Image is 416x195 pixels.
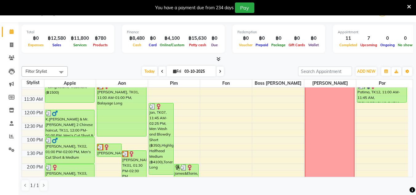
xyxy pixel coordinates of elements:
[254,35,270,42] div: ฿0
[158,43,186,47] span: Online/Custom
[26,164,44,170] div: 2:00 PM
[148,79,200,87] span: Pim
[30,182,39,189] span: 1 / 1
[307,43,320,47] span: Wallet
[23,96,44,103] div: 11:30 AM
[237,30,320,35] div: Redemption
[379,35,396,42] div: 0
[158,35,186,42] div: ฿4,100
[26,137,44,143] div: 1:00 PM
[304,79,356,87] span: [PERSON_NAME]
[45,35,68,42] div: ฿12,580
[183,67,213,76] input: 2025-10-03
[174,164,198,190] div: James&Elanie, TK03, 02:00 PM-03:00 PM, [DEMOGRAPHIC_DATA] Haircut, wash, and Blowdry - Short to M...
[210,43,219,47] span: Due
[379,43,396,47] span: Ongoing
[45,110,95,136] div: K.[PERSON_NAME] & Mr.[PERSON_NAME] 2 Chinese haircut, TK11, 12:00 PM-01:00 PM, Men's Cut Short & ...
[359,43,379,47] span: Upcoming
[287,35,307,42] div: ฿0
[91,35,109,42] div: ฿780
[26,30,109,35] div: Total
[131,43,143,47] span: Cash
[96,79,148,87] span: Aon
[307,35,320,42] div: ฿0
[270,35,287,42] div: ฿0
[172,69,183,74] span: Fri
[22,79,44,86] div: Stylist
[23,123,44,130] div: 12:30 PM
[338,43,359,47] span: Completed
[26,35,45,42] div: ฿0
[45,164,95,190] div: [PERSON_NAME], TK03, 02:00 PM-03:00 PM, Men's Cut Short & Medium
[97,144,121,156] div: [PERSON_NAME], TK01, 01:15 PM-01:45 PM, Toner Long
[188,43,208,47] span: Petty cash
[396,35,414,42] div: 0
[356,79,408,87] span: Por
[68,35,91,42] div: ฿11,800
[254,43,270,47] span: Prepaid
[252,79,304,87] span: Boss [PERSON_NAME]
[51,43,63,47] span: Sales
[155,5,234,11] div: You have a payment due from 234 days
[127,30,220,35] div: Finance
[396,43,414,47] span: No show
[186,35,209,42] div: ฿15,630
[26,69,47,74] span: Filter Stylist
[359,35,379,42] div: 7
[26,150,44,157] div: 1:30 PM
[91,43,109,47] span: Products
[235,2,254,13] button: Pay
[142,67,157,76] span: Today
[356,67,377,76] button: ADD NEW
[122,151,146,177] div: [PERSON_NAME], TK01, 01:30 PM-02:30 PM, [DEMOGRAPHIC_DATA] Haircut, wash, and Blowdry - Long
[357,69,375,74] span: ADD NEW
[237,43,254,47] span: Voucher
[127,35,147,42] div: ฿8,480
[237,35,254,42] div: ฿0
[338,30,414,35] div: Appointment
[97,83,146,136] div: [PERSON_NAME], TK01, 11:00 AM-01:00 PM, Balayage Long
[45,137,95,163] div: [PERSON_NAME], TK02, 01:00 PM-02:00 PM, Men's Cut Short & Medium
[72,43,88,47] span: Services
[200,79,252,87] span: Fon
[23,110,44,116] div: 12:00 PM
[287,43,307,47] span: Gift Cards
[149,103,173,174] div: Jan, TK07, 11:45 AM-02:25 PM, Men Wash and Blowdry Short (฿350),Highlights Halfhead Medium (฿4100...
[147,35,158,42] div: ฿0
[44,79,96,87] span: Apple
[209,35,220,42] div: ฿0
[298,67,352,76] input: Search Appointment
[147,43,158,47] span: Card
[338,35,359,42] div: 11
[270,43,287,47] span: Package
[357,83,406,102] div: Patima, TK12, 11:00 AM-11:45 AM, [DEMOGRAPHIC_DATA] Blow dry Medium
[26,43,45,47] span: Expenses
